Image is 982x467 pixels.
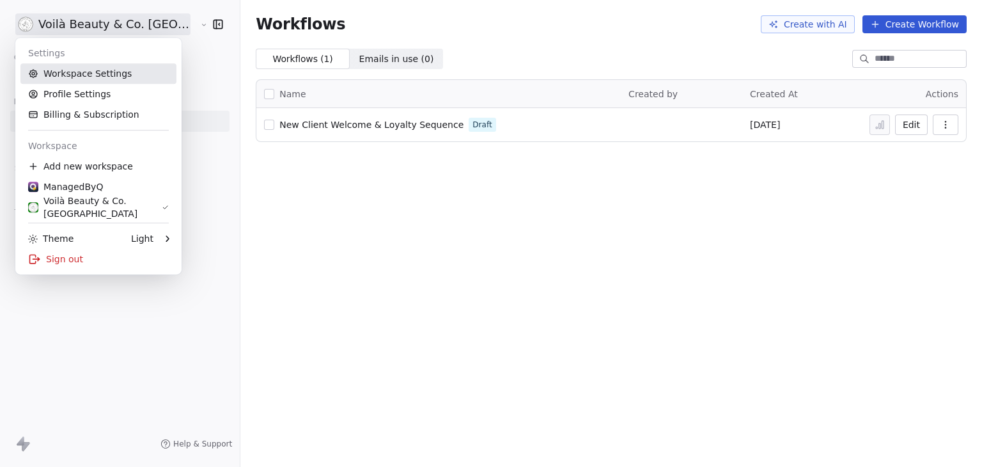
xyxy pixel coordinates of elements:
div: Settings [20,43,176,63]
div: ManagedByQ [28,180,103,193]
a: Workspace Settings [20,63,176,84]
div: Theme [28,232,74,245]
div: Add new workspace [20,156,176,177]
div: Sign out [20,249,176,269]
a: Billing & Subscription [20,104,176,125]
a: Profile Settings [20,84,176,104]
img: Voila_Beauty_And_Co_Logo.png [28,202,38,212]
div: Voilà Beauty & Co. [GEOGRAPHIC_DATA] [28,194,162,220]
div: Workspace [20,136,176,156]
img: Stripe.png [28,182,38,192]
div: Light [131,232,153,245]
